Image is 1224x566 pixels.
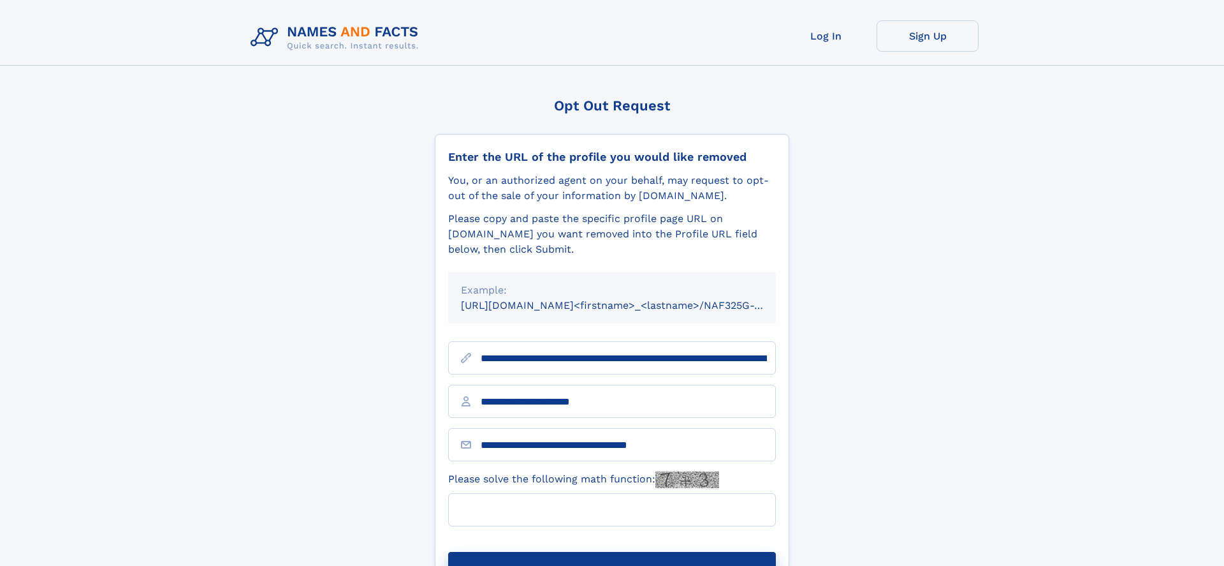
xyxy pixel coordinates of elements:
label: Please solve the following math function: [448,472,719,488]
div: Enter the URL of the profile you would like removed [448,150,776,164]
a: Sign Up [877,20,979,52]
div: Opt Out Request [435,98,789,114]
div: Example: [461,283,763,298]
a: Log In [775,20,877,52]
div: Please copy and paste the specific profile page URL on [DOMAIN_NAME] you want removed into the Pr... [448,211,776,257]
small: [URL][DOMAIN_NAME]<firstname>_<lastname>/NAF325G-xxxxxxxx [461,299,800,311]
img: Logo Names and Facts [245,20,429,55]
div: You, or an authorized agent on your behalf, may request to opt-out of the sale of your informatio... [448,173,776,204]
